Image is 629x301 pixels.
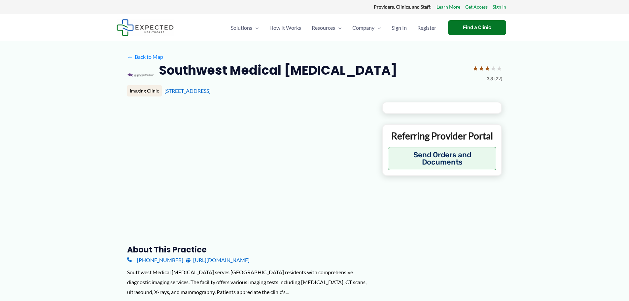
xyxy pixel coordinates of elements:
[127,267,372,297] div: Southwest Medical [MEDICAL_DATA] serves [GEOGRAPHIC_DATA] residents with comprehensive diagnostic...
[374,4,432,10] strong: Providers, Clinics, and Staff:
[412,16,441,39] a: Register
[494,74,502,83] span: (22)
[269,16,301,39] span: How It Works
[127,85,162,96] div: Imaging Clinic
[448,20,506,35] a: Find a Clinic
[231,16,252,39] span: Solutions
[347,16,386,39] a: CompanyMenu Toggle
[386,16,412,39] a: Sign In
[306,16,347,39] a: ResourcesMenu Toggle
[487,74,493,83] span: 3.3
[335,16,342,39] span: Menu Toggle
[127,54,133,60] span: ←
[465,3,488,11] a: Get Access
[392,16,407,39] span: Sign In
[478,62,484,74] span: ★
[159,62,397,78] h2: Southwest Medical [MEDICAL_DATA]
[252,16,259,39] span: Menu Toggle
[264,16,306,39] a: How It Works
[352,16,374,39] span: Company
[164,88,211,94] a: [STREET_ADDRESS]
[388,147,497,170] button: Send Orders and Documents
[127,52,163,62] a: ←Back to Map
[226,16,264,39] a: SolutionsMenu Toggle
[127,245,372,255] h3: About this practice
[226,16,441,39] nav: Primary Site Navigation
[484,62,490,74] span: ★
[186,255,250,265] a: [URL][DOMAIN_NAME]
[312,16,335,39] span: Resources
[117,19,174,36] img: Expected Healthcare Logo - side, dark font, small
[417,16,436,39] span: Register
[490,62,496,74] span: ★
[374,16,381,39] span: Menu Toggle
[437,3,460,11] a: Learn More
[388,130,497,142] p: Referring Provider Portal
[472,62,478,74] span: ★
[127,255,183,265] a: [PHONE_NUMBER]
[493,3,506,11] a: Sign In
[496,62,502,74] span: ★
